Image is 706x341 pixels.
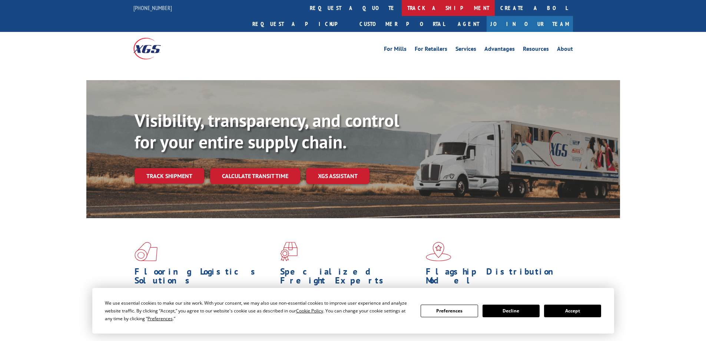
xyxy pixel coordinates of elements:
[523,46,549,54] a: Resources
[426,242,451,261] img: xgs-icon-flagship-distribution-model-red
[487,16,573,32] a: Join Our Team
[415,46,447,54] a: For Retailers
[105,299,412,322] div: We use essential cookies to make our site work. With your consent, we may also use non-essential ...
[135,168,204,184] a: Track shipment
[148,315,173,322] span: Preferences
[296,308,323,314] span: Cookie Policy
[450,16,487,32] a: Agent
[426,267,566,289] h1: Flagship Distribution Model
[354,16,450,32] a: Customer Portal
[135,109,399,153] b: Visibility, transparency, and control for your entire supply chain.
[557,46,573,54] a: About
[92,288,614,334] div: Cookie Consent Prompt
[133,4,172,12] a: [PHONE_NUMBER]
[421,305,478,317] button: Preferences
[280,267,420,289] h1: Specialized Freight Experts
[484,46,515,54] a: Advantages
[247,16,354,32] a: Request a pickup
[483,305,540,317] button: Decline
[306,168,369,184] a: XGS ASSISTANT
[280,242,298,261] img: xgs-icon-focused-on-flooring-red
[455,46,476,54] a: Services
[210,168,300,184] a: Calculate transit time
[135,242,158,261] img: xgs-icon-total-supply-chain-intelligence-red
[544,305,601,317] button: Accept
[135,267,275,289] h1: Flooring Logistics Solutions
[384,46,407,54] a: For Mills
